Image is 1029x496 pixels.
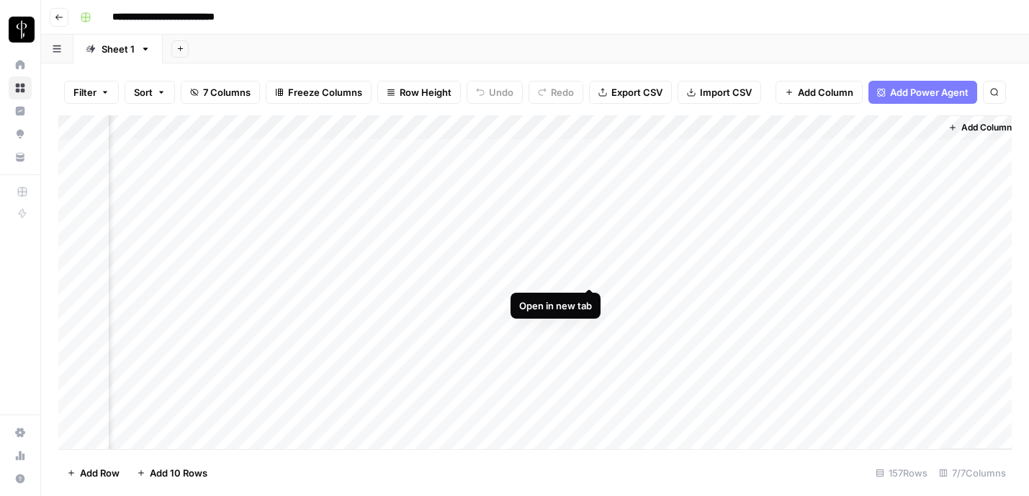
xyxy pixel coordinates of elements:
span: Add Column [961,121,1012,134]
button: Freeze Columns [266,81,372,104]
a: Opportunities [9,123,32,146]
button: Redo [529,81,583,104]
a: Your Data [9,146,32,169]
a: Browse [9,76,32,99]
button: Export CSV [589,81,672,104]
button: Filter [64,81,119,104]
div: 157 Rows [870,461,933,484]
button: Add 10 Rows [128,461,216,484]
a: Home [9,53,32,76]
a: Usage [9,444,32,467]
span: Add 10 Rows [150,466,207,480]
button: Add Column [776,81,863,104]
span: Sort [134,85,153,99]
div: 7/7 Columns [933,461,1012,484]
button: Add Row [58,461,128,484]
span: Add Power Agent [890,85,969,99]
div: Sheet 1 [102,42,135,56]
a: Insights [9,99,32,123]
span: Redo [551,85,574,99]
button: Add Column [943,118,1017,137]
span: Export CSV [611,85,662,99]
span: Freeze Columns [288,85,362,99]
div: Open in new tab [519,298,592,313]
button: Help + Support [9,467,32,490]
span: 7 Columns [203,85,251,99]
span: Filter [73,85,96,99]
button: Undo [467,81,523,104]
a: Sheet 1 [73,35,163,63]
button: Sort [125,81,175,104]
img: LP Production Workloads Logo [9,17,35,43]
span: Add Column [798,85,853,99]
button: Row Height [377,81,461,104]
span: Add Row [80,466,120,480]
button: Workspace: LP Production Workloads [9,12,32,48]
span: Row Height [400,85,451,99]
button: Import CSV [678,81,761,104]
span: Undo [489,85,513,99]
button: Add Power Agent [868,81,977,104]
button: 7 Columns [181,81,260,104]
span: Import CSV [700,85,752,99]
a: Settings [9,421,32,444]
